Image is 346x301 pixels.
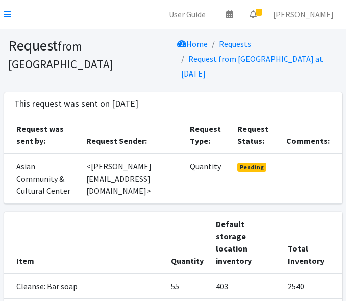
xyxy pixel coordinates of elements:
[4,212,165,273] th: Item
[219,39,251,49] a: Requests
[165,212,210,273] th: Quantity
[210,212,282,273] th: Default storage location inventory
[4,273,165,299] td: Cleanse: Bar soap
[265,4,342,24] a: [PERSON_NAME]
[4,116,80,154] th: Request was sent by:
[184,154,232,204] td: Quantity
[210,273,282,299] td: 403
[231,116,280,154] th: Request Status:
[184,116,232,154] th: Request Type:
[4,154,80,204] td: Asian Community & Cultural Center
[282,273,342,299] td: 2540
[8,39,113,71] small: from [GEOGRAPHIC_DATA]
[80,116,184,154] th: Request Sender:
[237,163,266,172] span: Pending
[280,116,342,154] th: Comments:
[80,154,184,204] td: <[PERSON_NAME][EMAIL_ADDRESS][DOMAIN_NAME]>
[14,98,138,109] h3: This request was sent on [DATE]
[177,39,208,49] a: Home
[181,54,323,79] a: Request from [GEOGRAPHIC_DATA] at [DATE]
[256,9,262,16] span: 1
[282,212,342,273] th: Total Inventory
[165,273,210,299] td: 55
[241,4,265,24] a: 1
[161,4,214,24] a: User Guide
[8,37,169,72] h1: Request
